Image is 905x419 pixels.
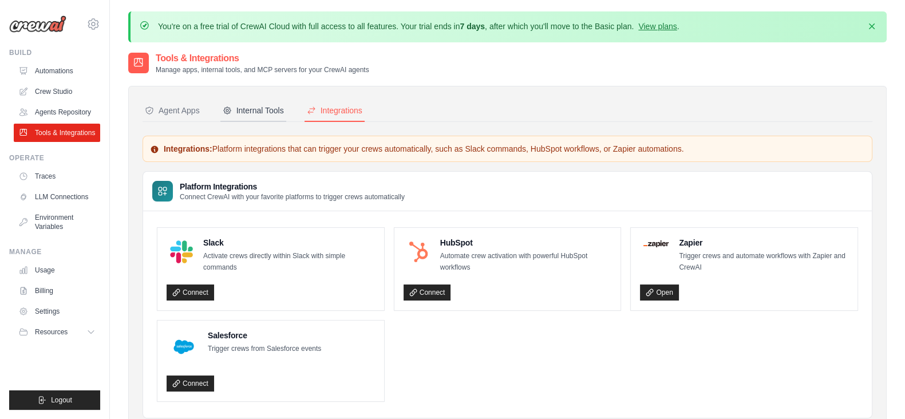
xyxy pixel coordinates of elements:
h3: Platform Integrations [180,181,405,192]
a: Automations [14,62,100,80]
a: Agents Repository [14,103,100,121]
p: Platform integrations that can trigger your crews automatically, such as Slack commands, HubSpot ... [150,143,865,155]
h4: Slack [203,237,375,248]
p: Manage apps, internal tools, and MCP servers for your CrewAI agents [156,65,369,74]
h4: Salesforce [208,330,321,341]
a: Usage [14,261,100,279]
p: You're on a free trial of CrewAI Cloud with full access to all features. Your trial ends in , aft... [158,21,679,32]
span: Logout [51,396,72,405]
div: Manage [9,247,100,256]
a: LLM Connections [14,188,100,206]
img: Salesforce Logo [170,333,197,361]
button: Integrations [305,100,365,122]
a: Tools & Integrations [14,124,100,142]
strong: Integrations: [164,144,212,153]
div: Operate [9,153,100,163]
img: HubSpot Logo [407,240,430,263]
a: Crew Studio [14,82,100,101]
strong: 7 days [460,22,485,31]
button: Logout [9,390,100,410]
p: Automate crew activation with powerful HubSpot workflows [440,251,612,273]
h4: HubSpot [440,237,612,248]
a: Connect [167,284,214,301]
a: Environment Variables [14,208,100,236]
h2: Tools & Integrations [156,52,369,65]
a: View plans [638,22,677,31]
div: Agent Apps [145,105,200,116]
button: Resources [14,323,100,341]
span: Resources [35,327,68,337]
div: Internal Tools [223,105,284,116]
a: Billing [14,282,100,300]
div: Build [9,48,100,57]
a: Settings [14,302,100,321]
p: Activate crews directly within Slack with simple commands [203,251,375,273]
div: Integrations [307,105,362,116]
p: Connect CrewAI with your favorite platforms to trigger crews automatically [180,192,405,201]
a: Connect [404,284,451,301]
p: Trigger crews and automate workflows with Zapier and CrewAI [679,251,848,273]
button: Agent Apps [143,100,202,122]
img: Zapier Logo [643,240,669,247]
img: Slack Logo [170,240,193,263]
button: Internal Tools [220,100,286,122]
p: Trigger crews from Salesforce events [208,343,321,355]
a: Open [640,284,678,301]
a: Connect [167,375,214,392]
img: Logo [9,15,66,33]
h4: Zapier [679,237,848,248]
a: Traces [14,167,100,185]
